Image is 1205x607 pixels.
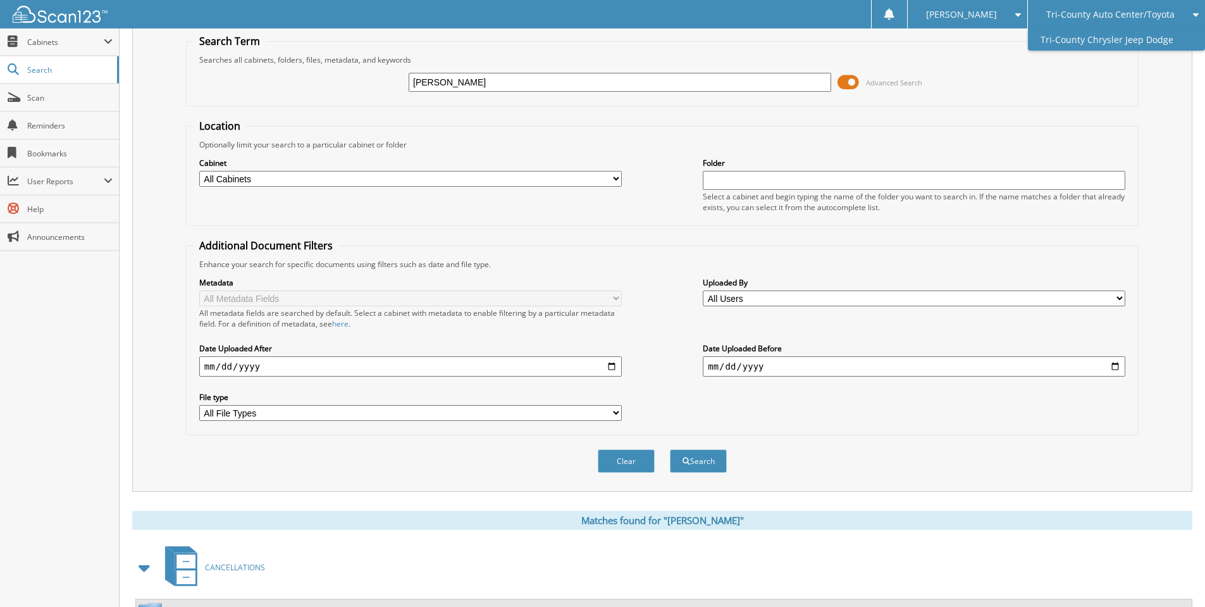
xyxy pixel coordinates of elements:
[27,120,113,131] span: Reminders
[193,259,1132,270] div: Enhance your search for specific documents using filters such as date and file type.
[193,34,266,48] legend: Search Term
[158,542,265,592] a: CANCELLATIONS
[199,308,622,329] div: All metadata fields are searched by default. Select a cabinet with metadata to enable filtering b...
[703,277,1125,288] label: Uploaded By
[866,78,922,87] span: Advanced Search
[199,343,622,354] label: Date Uploaded After
[1028,28,1205,51] a: Tri-County Chrysler Jeep Dodge
[205,562,265,573] span: CANCELLATIONS
[27,204,113,215] span: Help
[132,511,1192,530] div: Matches found for "[PERSON_NAME]"
[703,158,1125,168] label: Folder
[193,239,339,253] legend: Additional Document Filters
[199,356,622,377] input: start
[27,176,104,187] span: User Reports
[670,449,727,473] button: Search
[27,148,113,159] span: Bookmarks
[27,65,111,75] span: Search
[13,6,108,23] img: scan123-logo-white.svg
[193,119,247,133] legend: Location
[193,139,1132,150] div: Optionally limit your search to a particular cabinet or folder
[199,392,622,403] label: File type
[926,11,997,18] span: [PERSON_NAME]
[27,37,104,47] span: Cabinets
[27,232,113,242] span: Announcements
[598,449,655,473] button: Clear
[703,356,1125,377] input: end
[199,158,622,168] label: Cabinet
[199,277,622,288] label: Metadata
[193,54,1132,65] div: Searches all cabinets, folders, files, metadata, and keywords
[703,343,1125,354] label: Date Uploaded Before
[1046,11,1175,18] span: Tri-County Auto Center/Toyota
[332,318,349,329] a: here
[703,191,1125,213] div: Select a cabinet and begin typing the name of the folder you want to search in. If the name match...
[27,92,113,103] span: Scan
